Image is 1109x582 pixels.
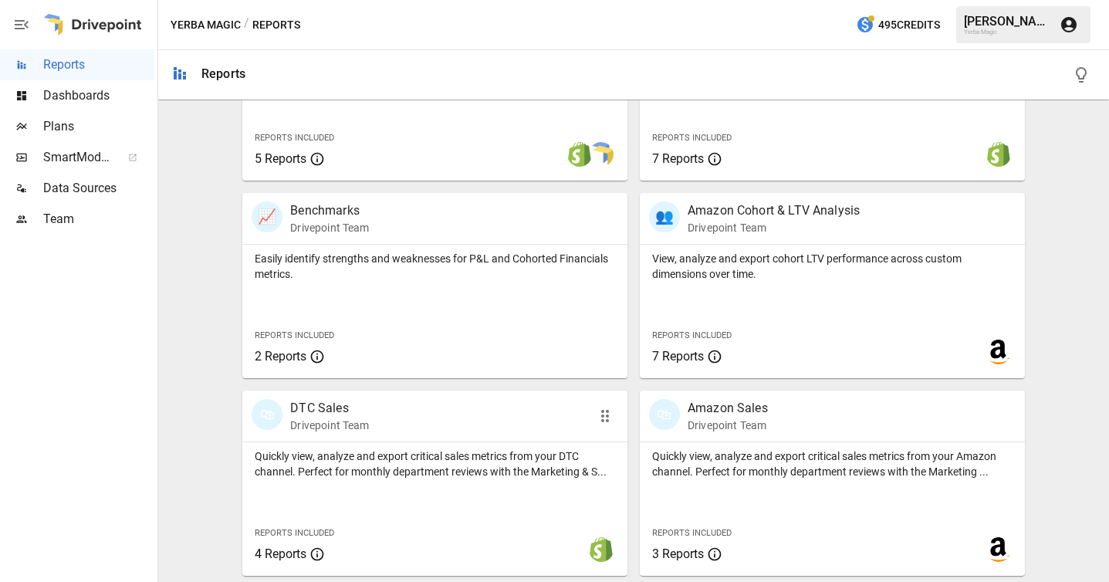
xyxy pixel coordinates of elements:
span: 4 Reports [255,546,306,561]
span: Plans [43,117,154,136]
span: 2 Reports [255,349,306,364]
p: View, analyze and export cohort LTV performance across custom dimensions over time. [652,251,1013,282]
div: 📈 [252,201,282,232]
p: Amazon Cohort & LTV Analysis [688,201,860,220]
p: Benchmarks [290,201,369,220]
div: 🛍 [649,399,680,430]
div: 🛍 [252,399,282,430]
span: SmartModel [43,148,111,167]
span: Reports Included [255,133,334,143]
img: shopify [567,142,592,167]
span: 495 Credits [878,15,940,35]
span: 3 Reports [652,546,704,561]
span: ™ [110,146,121,165]
img: amazon [986,537,1011,562]
span: 7 Reports [652,349,704,364]
span: Team [43,210,154,228]
p: Quickly view, analyze and export critical sales metrics from your Amazon channel. Perfect for mon... [652,448,1013,479]
p: Drivepoint Team [688,418,768,433]
div: Yerba Magic [964,29,1050,36]
p: Drivepoint Team [290,418,369,433]
span: Dashboards [43,86,154,105]
span: Reports Included [652,528,732,538]
img: shopify [986,142,1011,167]
p: Drivepoint Team [688,220,860,235]
span: 5 Reports [255,151,306,166]
span: 7 Reports [652,151,704,166]
img: shopify [589,537,614,562]
button: Yerba Magic [171,15,241,35]
span: Reports [43,56,154,74]
span: Reports Included [652,330,732,340]
p: Quickly view, analyze and export critical sales metrics from your DTC channel. Perfect for monthl... [255,448,615,479]
span: Reports Included [255,330,334,340]
span: Reports Included [652,133,732,143]
img: amazon [986,340,1011,364]
span: Data Sources [43,179,154,198]
p: Amazon Sales [688,399,768,418]
p: Drivepoint Team [290,220,369,235]
p: DTC Sales [290,399,369,418]
img: smart model [589,142,614,167]
div: 👥 [649,201,680,232]
button: 495Credits [850,11,946,39]
div: / [244,15,249,35]
div: [PERSON_NAME] [964,14,1050,29]
span: Reports Included [255,528,334,538]
p: Easily identify strengths and weaknesses for P&L and Cohorted Financials metrics. [255,251,615,282]
div: Reports [201,66,245,81]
